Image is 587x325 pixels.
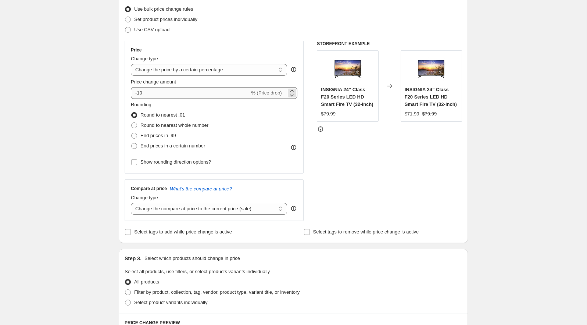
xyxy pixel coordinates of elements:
[144,255,240,262] p: Select which products should change in price
[321,110,336,118] div: $79.99
[131,79,176,85] span: Price change amount
[131,186,167,192] h3: Compare at price
[317,41,462,47] h6: STOREFRONT EXAMPLE
[422,110,437,118] strike: $79.99
[140,112,185,118] span: Round to nearest .01
[290,205,297,212] div: help
[125,255,142,262] h2: Step 3.
[134,300,207,305] span: Select product variants individually
[405,110,419,118] div: $71.99
[134,6,193,12] span: Use bulk price change rules
[131,102,151,107] span: Rounding
[134,27,169,32] span: Use CSV upload
[134,229,232,235] span: Select tags to add while price change is active
[313,229,419,235] span: Select tags to remove while price change is active
[140,159,211,165] span: Show rounding direction options?
[131,87,250,99] input: -15
[290,66,297,73] div: help
[170,186,232,192] button: What's the compare at price?
[134,289,300,295] span: Filter by product, collection, tag, vendor, product type, variant title, or inventory
[333,54,362,84] img: 819WjmhFyqL_80x.jpg
[321,87,373,107] span: INSIGNIA 24” Class F20 Series LED HD Smart Fire TV (32-inch)
[125,269,270,274] span: Select all products, use filters, or select products variants individually
[416,54,446,84] img: 819WjmhFyqL_80x.jpg
[405,87,457,107] span: INSIGNIA 24” Class F20 Series LED HD Smart Fire TV (32-inch)
[134,17,197,22] span: Set product prices individually
[131,56,158,61] span: Change type
[140,122,208,128] span: Round to nearest whole number
[131,47,142,53] h3: Price
[251,90,282,96] span: % (Price drop)
[131,195,158,200] span: Change type
[140,143,205,149] span: End prices in a certain number
[134,279,159,285] span: All products
[140,133,176,138] span: End prices in .99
